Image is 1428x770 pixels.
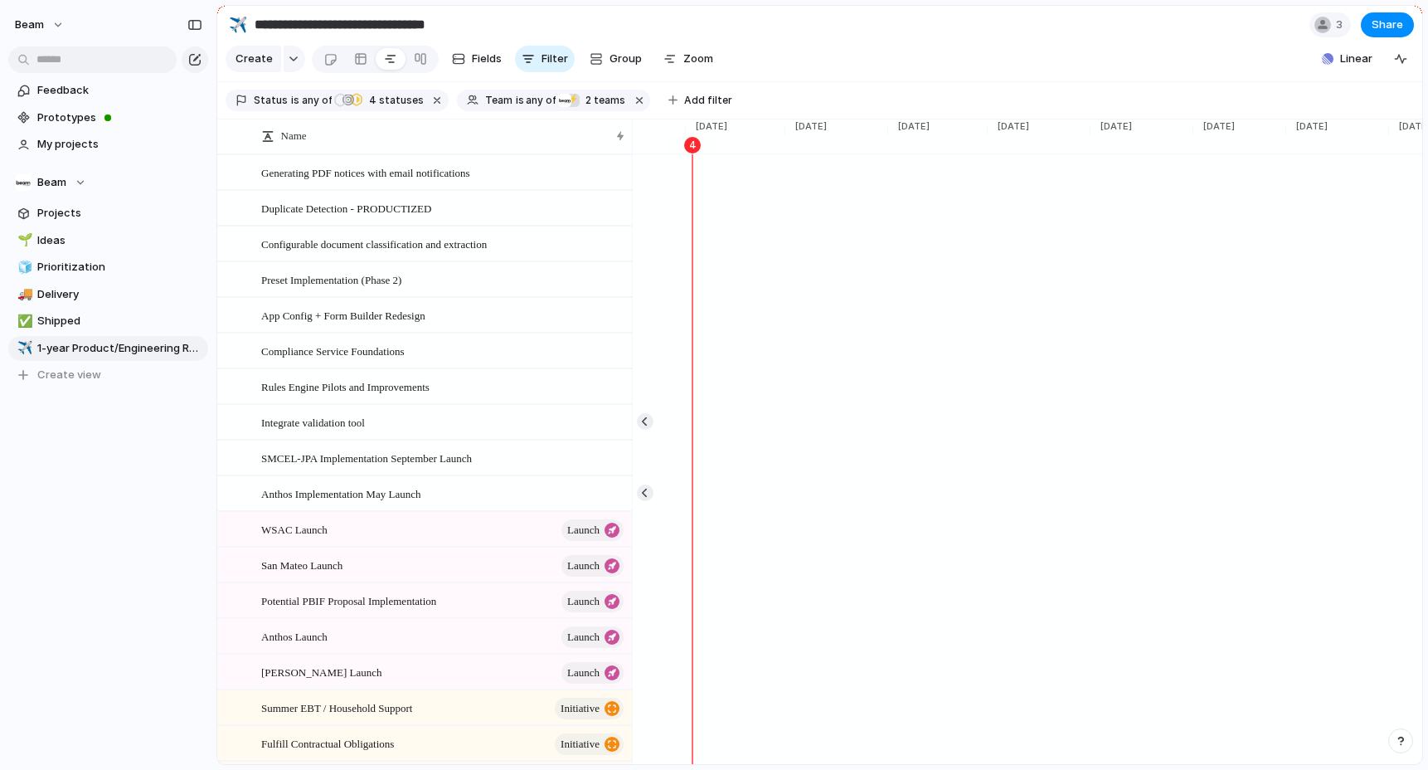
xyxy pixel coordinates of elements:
[225,12,251,38] button: ✈️
[364,94,379,106] span: 4
[1315,46,1379,71] button: Linear
[37,313,202,329] span: Shipped
[254,93,288,108] span: Status
[561,733,600,756] span: initiative
[261,412,365,431] span: Integrate validation tool
[561,697,600,720] span: initiative
[17,258,29,277] div: 🧊
[686,119,732,134] span: [DATE]
[1340,51,1372,67] span: Linear
[567,519,600,542] span: launch
[524,93,556,108] span: any of
[567,661,600,685] span: launch
[684,137,701,154] div: 4
[561,662,624,684] button: launch
[37,174,66,191] span: Beam
[37,232,202,249] span: Ideas
[291,93,299,108] span: is
[299,93,332,108] span: any of
[472,51,502,67] span: Fields
[261,234,487,253] span: Configurable document classification and extraction
[261,270,401,289] span: Preset Implementation (Phase 2)
[37,286,202,303] span: Delivery
[37,110,202,126] span: Prototypes
[17,231,29,250] div: 🌱
[15,232,32,249] button: 🌱
[610,51,642,67] span: Group
[1090,119,1137,134] span: [DATE]
[15,286,32,303] button: 🚚
[516,93,524,108] span: is
[8,309,208,334] a: ✅Shipped
[236,51,273,67] span: Create
[15,313,32,329] button: ✅
[288,91,335,110] button: isany of
[261,626,328,646] span: Anthos Launch
[567,626,600,649] span: launch
[8,228,208,253] a: 🌱Ideas
[658,89,742,112] button: Add filter
[17,285,29,304] div: 🚚
[561,626,624,648] button: launch
[555,733,624,755] button: initiative
[261,698,412,717] span: Summer EBT / Household Support
[37,259,202,275] span: Prioritization
[566,94,580,107] div: ⚡
[512,91,560,110] button: isany of
[261,662,382,681] span: [PERSON_NAME] Launch
[561,591,624,612] button: launch
[8,255,208,280] a: 🧊Prioritization
[515,46,575,72] button: Filter
[261,484,420,503] span: Anthos Implementation May Launch
[1336,17,1348,33] span: 3
[37,340,202,357] span: 1-year Product/Engineering Roadmap
[1193,119,1240,134] span: [DATE]
[333,91,427,110] button: 4 statuses
[8,170,208,195] button: Beam
[8,105,208,130] a: Prototypes
[15,340,32,357] button: ✈️
[261,448,472,467] span: SMCEL-JPA Implementation September Launch
[364,93,424,108] span: statuses
[15,17,44,33] span: Beam
[557,91,629,110] button: ⚡2 teams
[17,312,29,331] div: ✅
[581,46,650,72] button: Group
[17,339,29,358] div: ✈️
[567,590,600,613] span: launch
[888,119,935,134] span: [DATE]
[8,282,208,307] a: 🚚Delivery
[37,136,202,153] span: My projects
[261,733,394,753] span: Fulfill Contractual Obligations
[261,377,430,396] span: Rules Engine Pilots and Improvements
[261,341,405,360] span: Compliance Service Foundations
[8,78,208,103] a: Feedback
[8,201,208,226] a: Projects
[8,363,208,387] button: Create view
[567,554,600,577] span: launch
[555,698,624,719] button: initiative
[988,119,1034,134] span: [DATE]
[785,119,832,134] span: [DATE]
[261,163,470,182] span: Generating PDF notices with email notifications
[261,519,328,539] span: WSAC Launch
[542,51,568,67] span: Filter
[1286,119,1333,134] span: [DATE]
[229,13,247,36] div: ✈️
[261,591,436,610] span: Potential PBIF Proposal Implementation
[657,46,720,72] button: Zoom
[37,205,202,222] span: Projects
[37,367,101,383] span: Create view
[261,198,431,217] span: Duplicate Detection - PRODUCTIZED
[561,519,624,541] button: launch
[684,93,732,108] span: Add filter
[8,336,208,361] a: ✈️1-year Product/Engineering Roadmap
[445,46,508,72] button: Fields
[261,555,342,574] span: San Mateo Launch
[226,46,281,72] button: Create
